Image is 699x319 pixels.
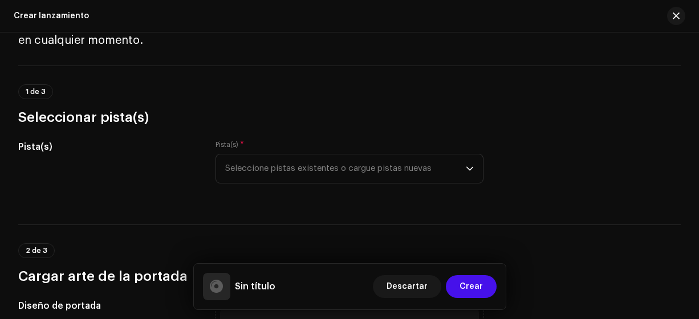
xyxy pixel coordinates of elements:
h5: Diseño de portada [18,299,197,313]
label: Pista(s) [216,140,244,149]
div: dropdown trigger [466,154,474,183]
h4: Le guiaremos en todo el proceso, desde la selección de pistas hasta los metadatos finales. Puede ... [18,20,681,47]
h5: Sin título [235,280,275,293]
button: Crear [446,275,497,298]
h3: Seleccionar pista(s) [18,108,681,126]
span: Crear [460,275,483,298]
span: Descartar [387,275,428,298]
span: Seleccione pistas existentes o cargue pistas nuevas [225,154,466,183]
button: Descartar [373,275,441,298]
h3: Cargar arte de la portada [18,267,681,285]
h5: Pista(s) [18,140,197,154]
